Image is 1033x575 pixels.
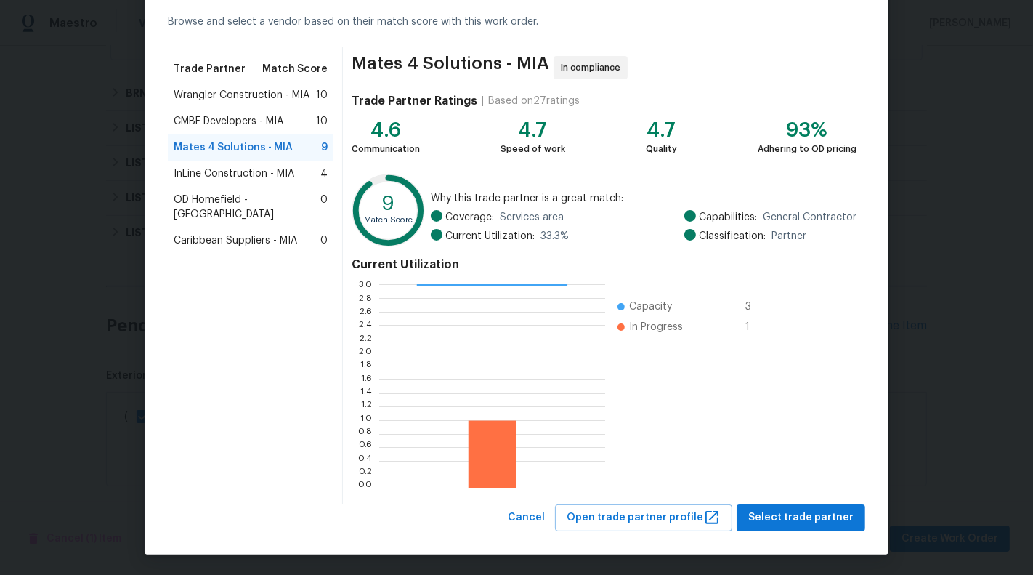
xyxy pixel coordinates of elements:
[360,416,372,425] text: 1.0
[361,403,372,411] text: 1.2
[174,233,297,248] span: Caribbean Suppliers - MIA
[320,233,328,248] span: 0
[477,94,488,108] div: |
[358,430,372,438] text: 0.8
[174,88,309,102] span: Wrangler Construction - MIA
[763,210,856,225] span: General Contractor
[561,60,626,75] span: In compliance
[748,509,854,527] span: Select trade partner
[320,193,328,222] span: 0
[567,509,721,527] span: Open trade partner profile
[359,443,372,452] text: 0.6
[321,140,328,155] span: 9
[174,62,246,76] span: Trade Partner
[629,320,683,334] span: In Progress
[737,504,865,531] button: Select trade partner
[360,389,372,398] text: 1.4
[500,210,564,225] span: Services area
[445,229,535,244] span: Current Utilization:
[431,191,856,206] span: Why this trade partner is a great match:
[699,229,766,244] span: Classification:
[501,123,565,137] div: 4.7
[629,299,672,314] span: Capacity
[174,166,294,181] span: InLine Construction - MIA
[758,123,856,137] div: 93%
[771,229,806,244] span: Partner
[555,504,732,531] button: Open trade partner profile
[646,123,677,137] div: 4.7
[352,142,420,156] div: Communication
[316,88,328,102] span: 10
[540,229,569,244] span: 33.3 %
[359,321,372,330] text: 2.4
[646,142,677,156] div: Quality
[488,94,580,108] div: Based on 27 ratings
[320,166,328,181] span: 4
[174,140,293,155] span: Mates 4 Solutions - MIA
[360,307,372,316] text: 2.6
[174,114,283,129] span: CMBE Developers - MIA
[445,210,494,225] span: Coverage:
[360,362,372,371] text: 1.8
[758,142,856,156] div: Adhering to OD pricing
[501,142,565,156] div: Speed of work
[262,62,328,76] span: Match Score
[174,193,320,222] span: OD Homefield - [GEOGRAPHIC_DATA]
[358,457,372,465] text: 0.4
[359,470,372,479] text: 0.2
[352,257,856,272] h4: Current Utilization
[364,216,413,224] text: Match Score
[699,210,757,225] span: Capabilities:
[745,299,769,314] span: 3
[359,348,372,357] text: 2.0
[316,114,328,129] span: 10
[360,334,372,343] text: 2.2
[352,123,420,137] div: 4.6
[358,484,372,493] text: 0.0
[502,504,551,531] button: Cancel
[352,94,477,108] h4: Trade Partner Ratings
[382,194,395,214] text: 9
[361,375,372,384] text: 1.6
[745,320,769,334] span: 1
[508,509,545,527] span: Cancel
[352,56,549,79] span: Mates 4 Solutions - MIA
[359,294,372,302] text: 2.8
[359,281,372,289] text: 3.0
